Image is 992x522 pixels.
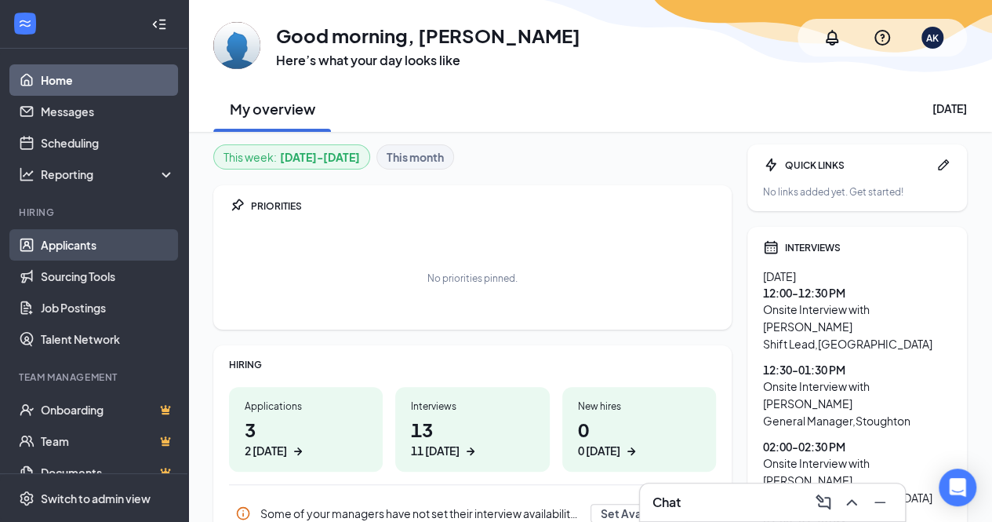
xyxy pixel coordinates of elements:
[785,159,929,172] div: QUICK LINKS
[463,444,478,459] svg: ArrowRight
[842,493,861,512] svg: ChevronUp
[235,506,251,521] svg: Info
[251,199,716,213] div: PRIORITIES
[411,416,533,459] h1: 13
[245,443,287,459] div: 2 [DATE]
[578,400,700,413] div: New hires
[839,490,864,515] button: ChevronUp
[41,261,175,292] a: Sourcing Tools
[763,378,951,412] div: Onsite Interview with [PERSON_NAME]
[763,412,951,429] div: General Manager , Stoughton
[41,292,175,323] a: Job Postings
[41,425,175,457] a: TeamCrown
[41,323,175,355] a: Talent Network
[578,416,700,459] h1: 0
[763,239,779,255] svg: Calendar
[623,444,639,459] svg: ArrowRight
[763,185,951,199] div: No links added yet. Get started!
[763,285,951,301] div: 12:00 - 12:30 PM
[19,206,172,219] div: Hiring
[41,127,175,159] a: Scheduling
[578,443,620,459] div: 0 [DATE]
[41,166,176,182] div: Reporting
[276,52,580,69] h3: Here’s what your day looks like
[870,493,889,512] svg: Minimize
[276,22,580,49] h1: Good morning, [PERSON_NAME]
[763,439,951,454] div: 02:00 - 02:30 PM
[411,400,533,413] div: Interviews
[41,229,175,261] a: Applicants
[763,454,951,489] div: Onsite Interview with [PERSON_NAME]
[939,469,976,506] div: Open Intercom Messenger
[763,157,779,173] svg: Bolt
[763,268,951,285] div: [DATE]
[785,241,951,254] div: INTERVIEWS
[427,272,518,285] div: No priorities pinned.
[562,387,716,472] a: New hires00 [DATE]ArrowRight
[823,28,841,47] svg: Notifications
[932,100,967,116] div: [DATE]
[873,28,892,47] svg: QuestionInfo
[19,491,35,506] svg: Settings
[19,371,172,384] div: Team Management
[395,387,549,472] a: Interviews1311 [DATE]ArrowRight
[41,64,175,96] a: Home
[260,506,581,521] div: Some of your managers have not set their interview availability yet
[223,148,360,166] div: This week :
[652,494,681,511] h3: Chat
[229,387,383,472] a: Applications32 [DATE]ArrowRight
[290,444,306,459] svg: ArrowRight
[763,301,951,335] div: Onsite Interview with [PERSON_NAME]
[411,443,460,459] div: 11 [DATE]
[763,335,951,352] div: Shift Lead , [GEOGRAPHIC_DATA]
[17,16,33,31] svg: WorkstreamLogo
[811,490,836,515] button: ComposeMessage
[213,22,260,69] img: Alex Kastor
[41,491,151,506] div: Switch to admin view
[245,416,367,459] h1: 3
[19,166,35,182] svg: Analysis
[41,457,175,488] a: DocumentsCrown
[280,148,360,166] b: [DATE] - [DATE]
[867,490,892,515] button: Minimize
[229,358,716,371] div: HIRING
[814,493,833,512] svg: ComposeMessage
[41,96,175,127] a: Messages
[763,362,951,378] div: 12:30 - 01:30 PM
[936,157,951,173] svg: Pen
[926,31,939,45] div: AK
[229,198,245,214] svg: Pin
[387,148,444,166] b: This month
[230,99,315,119] h2: My overview
[151,16,167,32] svg: Collapse
[41,394,175,425] a: OnboardingCrown
[245,400,367,413] div: Applications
